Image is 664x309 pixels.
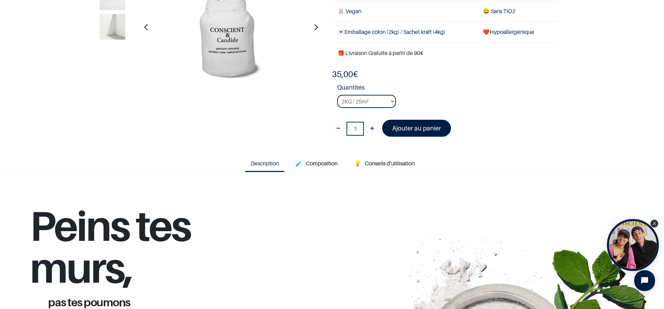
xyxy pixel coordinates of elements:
[392,125,441,132] font: Ajouter au panier
[251,160,279,167] span: Description
[354,160,361,167] span: 💡
[382,120,451,137] a: Ajouter au panier
[477,1,559,22] td: ans TiO2
[306,160,338,167] span: Composition
[332,69,358,79] b: €
[332,22,477,43] td: Emballage coton (2kg) / Sachet kraft (4kg)
[30,205,296,297] h1: Peins tes murs,
[477,22,559,43] td: ❤️Hypoallergénique
[607,219,659,271] div: Tolstoy bubble widget
[483,8,494,15] span: 😄 S
[332,122,344,134] a: Supprimer
[332,69,353,79] span: 35,00
[100,14,125,40] img: Product image
[295,160,302,167] span: 🧪
[43,297,283,308] h1: pas tes poumons
[607,219,659,271] div: Open Tolstoy
[338,28,344,35] span: 💌
[651,220,658,227] div: Close Tolstoy widget
[366,122,378,134] a: Ajouter
[365,160,415,167] span: Conseils d'utilisation
[628,264,661,297] iframe: Tidio Chat
[338,8,361,15] span: 🐰 Vegan
[607,219,659,271] div: Open Tolstoy widget
[337,83,559,95] strong: Quantités
[338,49,423,56] font: 🎁 Livraison Gratuite à partir de 90€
